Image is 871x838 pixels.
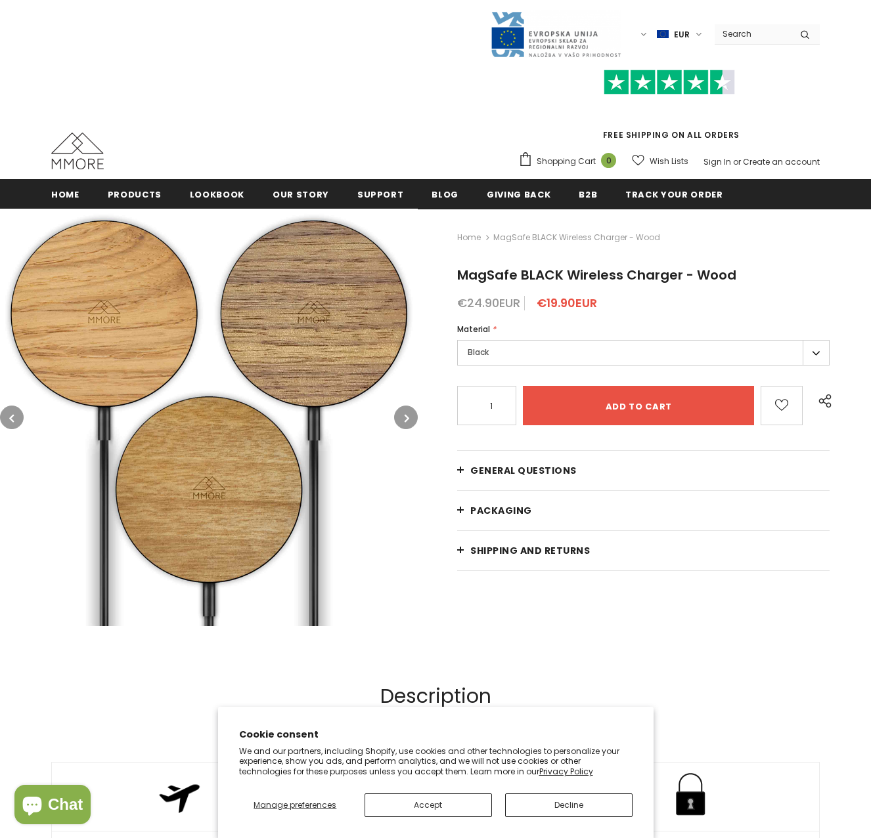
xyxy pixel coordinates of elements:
a: Our Story [273,179,329,209]
span: Lookbook [190,188,244,201]
span: MagSafe BLACK Wireless Charger - Wood [457,266,736,284]
a: Giving back [487,179,550,209]
span: Track your order [625,188,723,201]
a: Sign In [703,156,731,167]
span: PACKAGING [470,504,532,517]
p: We and our partners, including Shopify, use cookies and other technologies to personalize your ex... [239,746,633,777]
span: Shipping and returns [470,544,590,557]
span: Blog [432,188,458,201]
span: General Questions [470,464,577,477]
a: Privacy Policy [539,766,593,777]
span: 0 [601,153,616,168]
span: Manage preferences [254,799,336,810]
inbox-online-store-chat: Shopify online store chat [11,785,95,828]
a: Javni Razpis [490,28,621,39]
input: Search Site [715,24,790,43]
img: fast shipping icon [155,772,204,821]
a: Home [51,179,79,209]
input: Add to cart [523,386,754,425]
a: PACKAGING [457,491,830,530]
a: Track your order [625,179,723,209]
span: B2B [579,188,597,201]
a: B2B [579,179,597,209]
a: support [357,179,404,209]
img: Trust Pilot Stars [604,70,735,95]
img: MMORE Cases [51,133,104,169]
span: EUR [674,28,690,41]
button: Accept [365,793,492,817]
a: General Questions [457,451,830,490]
h2: Cookie consent [239,728,633,742]
img: Javni Razpis [490,10,621,58]
span: FREE SHIPPING ON ALL ORDERS [518,75,820,140]
img: safe purchase icon [663,768,720,825]
a: Lookbook [190,179,244,209]
a: Shipping and returns [457,531,830,570]
span: or [733,156,741,167]
span: Our Story [273,188,329,201]
span: Home [51,188,79,201]
iframe: Customer reviews powered by Trustpilot [518,94,820,129]
span: Description [380,682,491,710]
span: Material [457,324,490,335]
a: Home [457,230,481,245]
span: MagSafe BLACK Wireless Charger - Wood [493,230,660,245]
span: €24.90EUR [457,295,520,311]
a: Products [108,179,162,209]
span: Giving back [487,188,550,201]
span: support [357,188,404,201]
a: Shopping Cart 0 [518,152,623,171]
button: Manage preferences [239,793,352,817]
span: Products [108,188,162,201]
a: Wish Lists [632,150,688,173]
a: Blog [432,179,458,209]
span: Shopping Cart [537,155,596,168]
span: €19.90EUR [537,295,597,311]
a: Create an account [743,156,820,167]
button: Decline [505,793,633,817]
label: Black [457,340,830,366]
span: Wish Lists [650,155,688,168]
